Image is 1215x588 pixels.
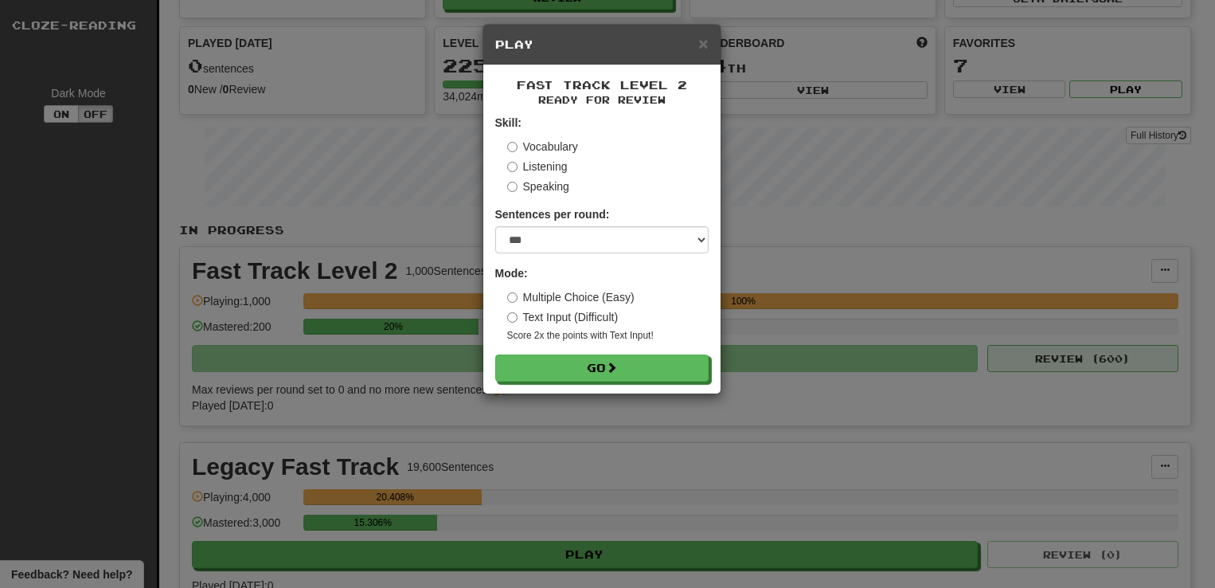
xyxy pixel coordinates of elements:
[495,93,709,107] small: Ready for Review
[698,35,708,52] button: Close
[495,206,610,222] label: Sentences per round:
[698,34,708,53] span: ×
[507,309,619,325] label: Text Input (Difficult)
[517,78,687,92] span: Fast Track Level 2
[507,182,518,192] input: Speaking
[507,162,518,172] input: Listening
[507,292,518,303] input: Multiple Choice (Easy)
[507,329,709,343] small: Score 2x the points with Text Input !
[507,178,569,194] label: Speaking
[495,116,522,129] strong: Skill:
[495,267,528,280] strong: Mode:
[495,355,709,382] button: Go
[507,139,578,155] label: Vocabulary
[507,312,518,323] input: Text Input (Difficult)
[507,142,518,152] input: Vocabulary
[507,289,635,305] label: Multiple Choice (Easy)
[495,37,709,53] h5: Play
[507,159,568,174] label: Listening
